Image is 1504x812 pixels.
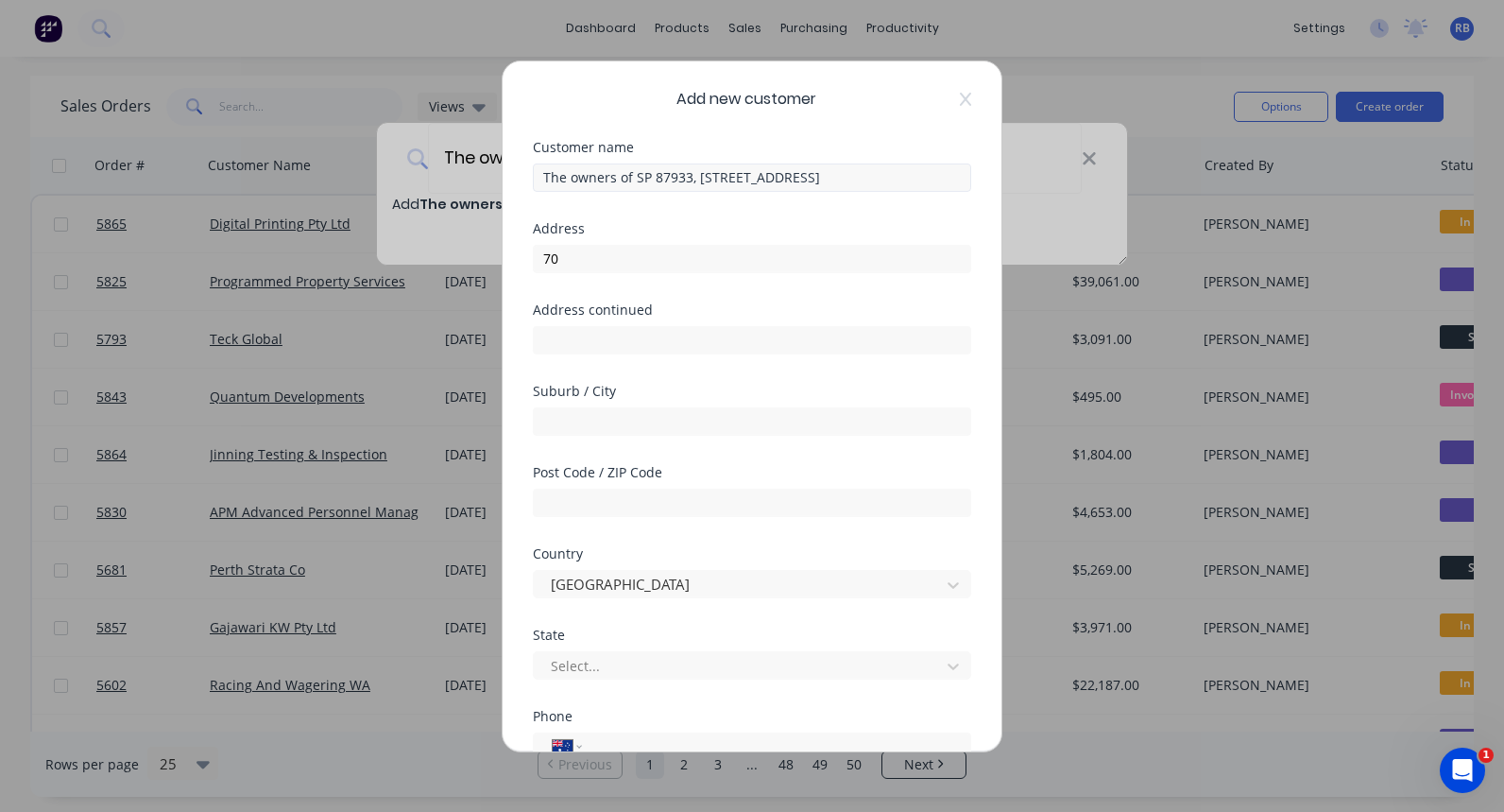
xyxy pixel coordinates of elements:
div: Suburb / City [533,384,971,397]
iframe: Intercom live chat [1440,748,1485,793]
div: State [533,628,971,641]
span: 1 [1478,748,1494,763]
div: Customer name [533,140,971,153]
div: Address continued [533,302,971,316]
span: Add new customer [676,87,816,110]
div: Country [533,546,971,560]
div: Phone [533,709,971,722]
div: Address [533,221,971,234]
div: Post Code / ZIP Code [533,465,971,478]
